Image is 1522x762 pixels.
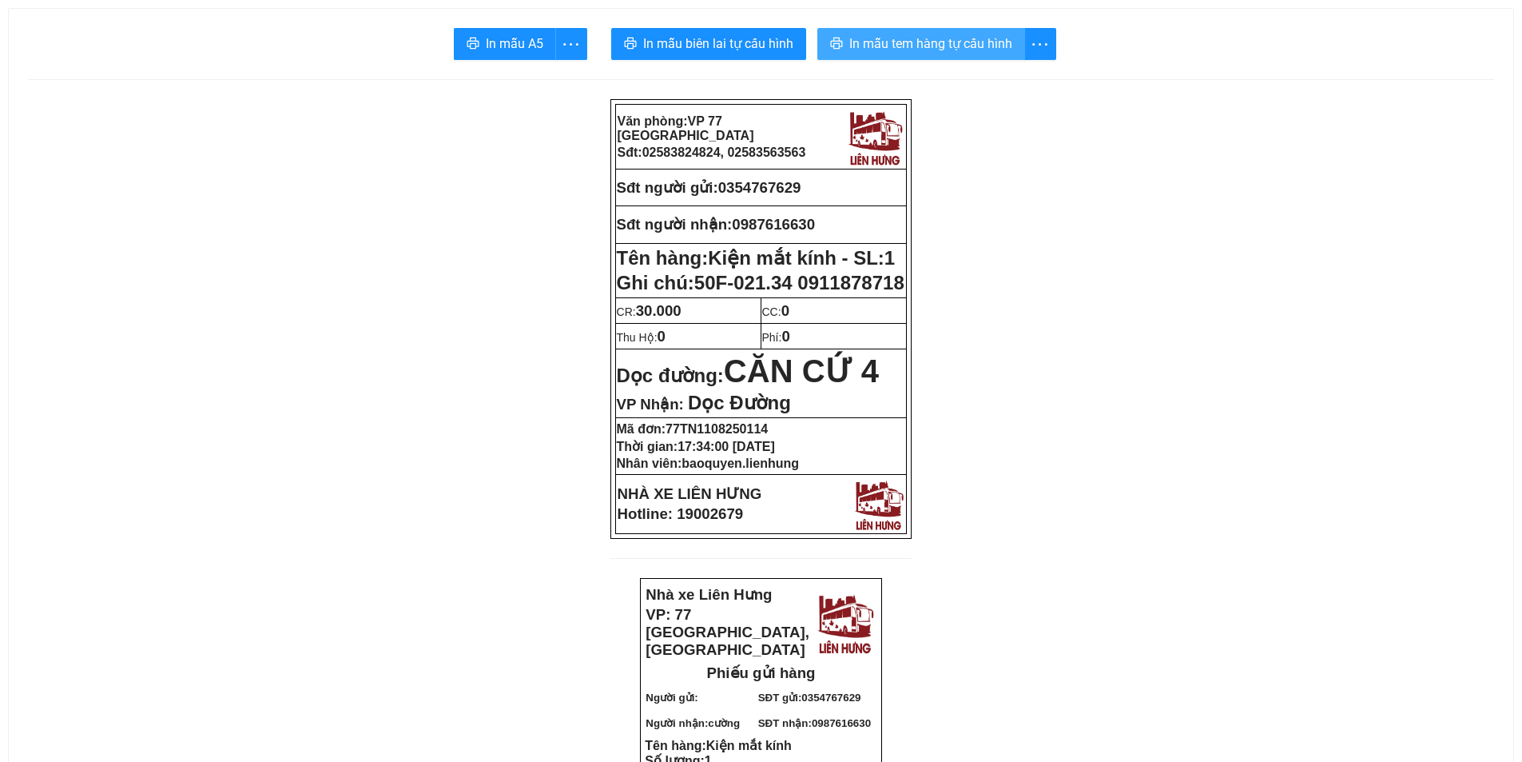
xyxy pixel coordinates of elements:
span: In mẫu biên lai tự cấu hình [643,34,793,54]
span: printer [624,37,637,52]
span: 0354767629 [161,114,220,126]
img: logo [172,11,234,78]
strong: Phiếu gửi hàng [66,86,174,103]
strong: Tên hàng: [617,247,896,269]
strong: Văn phòng: [618,114,754,142]
span: In mẫu A5 [486,34,543,54]
span: cường [708,717,740,729]
strong: SĐT gửi: [758,692,861,704]
span: 0 [781,328,789,345]
button: more [1024,28,1056,60]
span: 0987616630 [732,216,815,233]
strong: Nhà xe Liên Hưng [646,586,772,603]
strong: Người gửi: [6,114,58,126]
strong: Sđt: [618,146,806,159]
span: Kiện mắt kính [706,739,792,752]
span: 1 [884,247,895,269]
span: 50F-021.34 0911878718 [694,272,904,293]
span: baoquyen.lienhung [682,457,799,470]
span: In mẫu tem hàng tự cấu hình [849,34,1012,54]
span: more [556,34,586,54]
strong: Hotline: 19002679 [618,505,744,522]
button: printerIn mẫu A5 [454,28,556,60]
img: logo [844,106,905,167]
span: Thu Hộ: [617,331,666,344]
img: logo [851,477,906,532]
strong: Mã đơn: [617,422,769,436]
span: 30.000 [636,302,682,319]
span: Phí: [762,331,790,344]
span: CĂN CỨ 4 [724,353,879,389]
span: 02583824824, 02583563563 [642,146,806,159]
strong: Nhà xe Liên Hưng [6,8,132,25]
span: Kiện mắt kính - SL: [708,247,895,269]
span: Dọc Đường [688,392,791,413]
span: 77TN1108250114 [666,422,768,436]
span: 0354767629 [718,179,801,196]
button: printerIn mẫu biên lai tự cấu hình [611,28,806,60]
span: 0354767629 [801,692,860,704]
span: printer [467,37,479,52]
button: printerIn mẫu tem hàng tự cấu hình [817,28,1025,60]
strong: Phiếu gửi hàng [707,664,816,681]
span: 0 [781,302,789,319]
strong: SĐT nhận: [758,717,871,729]
span: CC: [762,305,790,318]
strong: NHÀ XE LIÊN HƯNG [618,485,762,502]
strong: Người gửi: [646,692,697,704]
span: 0 [658,328,666,345]
button: more [555,28,587,60]
span: more [1025,34,1055,54]
span: VP 77 [GEOGRAPHIC_DATA] [618,114,754,142]
strong: Người nhận: [646,717,740,729]
strong: Sđt người nhận: [617,216,733,233]
strong: SĐT gửi: [117,114,220,126]
span: Ghi chú: [617,272,904,293]
strong: VP: 77 [GEOGRAPHIC_DATA], [GEOGRAPHIC_DATA] [6,28,169,80]
span: 17:34:00 [DATE] [678,440,775,453]
span: 0987616630 [812,717,871,729]
span: VP Nhận: [617,396,684,413]
strong: Tên hàng: [645,739,792,752]
strong: Nhân viên: [617,457,799,470]
span: CR: [617,305,682,318]
strong: Dọc đường: [617,365,879,386]
span: printer [830,37,843,52]
img: logo [813,589,876,656]
strong: Thời gian: [617,440,775,453]
strong: Sđt người gửi: [617,179,718,196]
strong: VP: 77 [GEOGRAPHIC_DATA], [GEOGRAPHIC_DATA] [646,606,809,658]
